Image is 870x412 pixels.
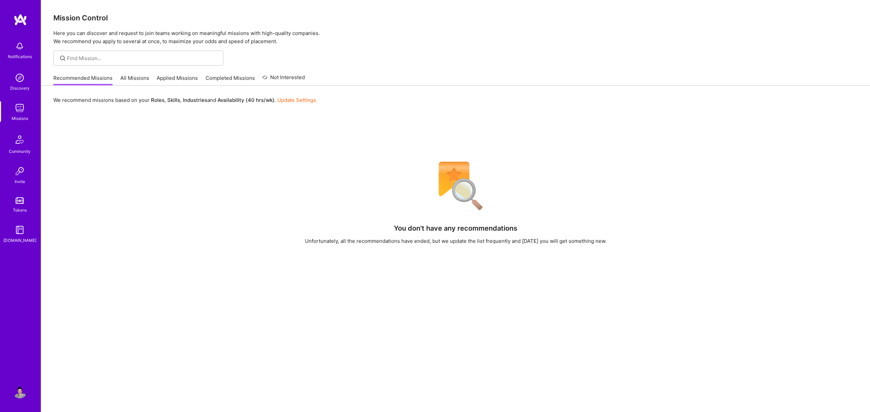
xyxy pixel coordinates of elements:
[53,29,858,46] p: Here you can discover and request to join teams working on meaningful missions with high-quality ...
[120,74,149,86] a: All Missions
[13,164,27,178] img: Invite
[13,223,27,237] img: guide book
[53,14,858,22] h3: Mission Control
[305,237,607,245] div: Unfortunately, all the recommendations have ended, but we update the list frequently and [DATE] y...
[13,101,27,115] img: teamwork
[67,55,218,62] input: Find Mission...
[262,73,305,86] a: Not Interested
[14,14,27,26] img: logo
[53,96,316,104] p: We recommend missions based on your , , and .
[12,115,28,122] div: Missions
[11,385,28,398] a: User Avatar
[3,237,36,244] div: [DOMAIN_NAME]
[12,131,28,148] img: Community
[15,178,25,185] div: Invite
[151,97,164,103] b: Roles
[427,157,485,215] img: No Results
[59,54,67,62] i: icon SearchGrey
[13,39,27,53] img: bell
[13,71,27,85] img: discovery
[394,224,517,232] h4: You don't have any recommendations
[167,97,180,103] b: Skills
[183,97,207,103] b: Industries
[53,74,112,86] a: Recommended Missions
[10,85,30,92] div: Discovery
[13,207,27,214] div: Tokens
[8,53,32,60] div: Notifications
[206,74,255,86] a: Completed Missions
[9,148,31,155] div: Community
[13,385,27,398] img: User Avatar
[217,97,275,103] b: Availability (40 hrs/wk)
[16,197,24,204] img: tokens
[277,97,316,103] a: Update Settings
[157,74,198,86] a: Applied Missions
